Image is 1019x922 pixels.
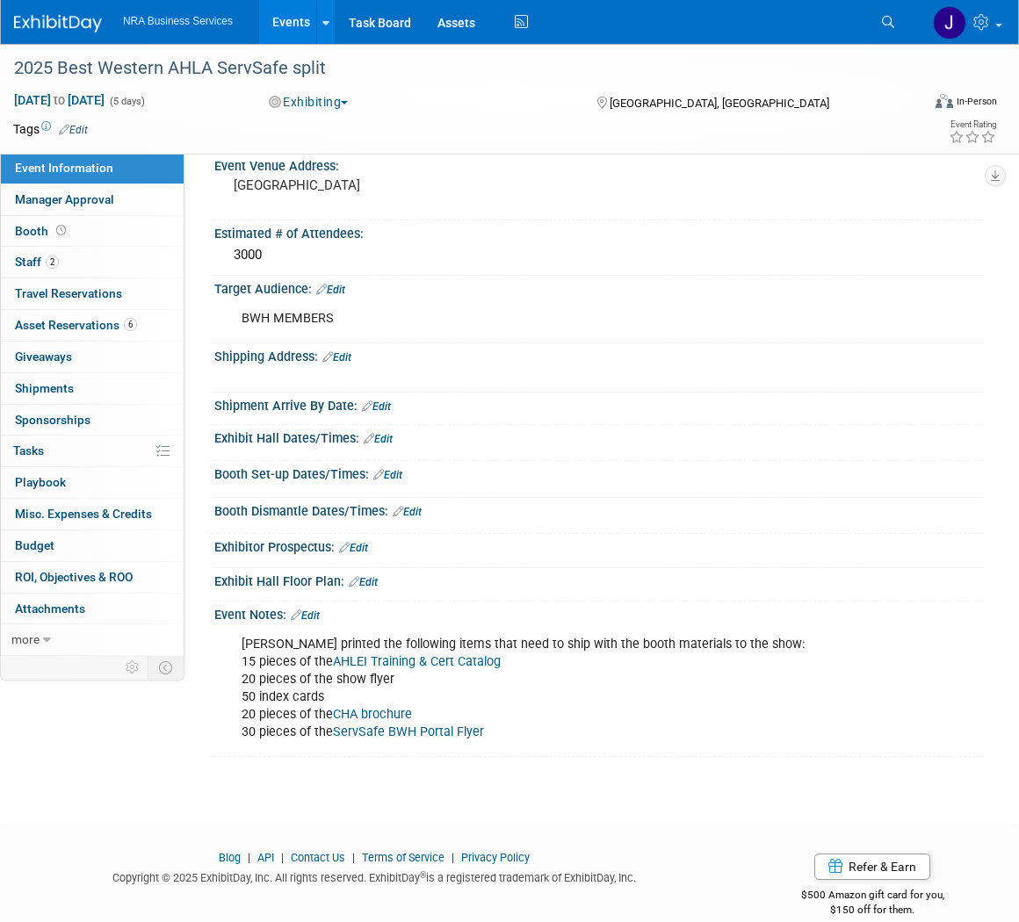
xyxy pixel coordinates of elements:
div: Event Format [844,91,997,118]
div: 2025 Best Western AHLA ServSafe split [8,53,900,84]
a: Edit [322,351,351,364]
div: Copyright © 2025 ExhibitDay, Inc. All rights reserved. ExhibitDay is a registered trademark of Ex... [13,866,734,886]
div: 3000 [228,241,971,269]
span: Shipments [15,381,74,395]
span: Giveaways [15,349,72,364]
a: more [1,624,184,655]
a: Refer & Earn [814,854,930,880]
a: Edit [339,542,368,554]
span: (5 days) [108,96,145,107]
td: Toggle Event Tabs [148,656,184,679]
span: Asset Reservations [15,318,137,332]
button: Exhibiting [263,93,356,111]
div: In-Person [956,95,997,108]
a: CHA brochure [333,707,412,722]
span: Playbook [15,475,66,489]
span: Event Information [15,161,113,175]
span: Manager Approval [15,192,114,206]
a: Booth [1,216,184,247]
a: Staff2 [1,247,184,277]
img: Format-Inperson.png [936,94,953,108]
a: Edit [393,506,422,518]
div: $500 Amazon gift card for you, [761,876,984,917]
a: Edit [364,433,393,445]
div: $150 off for them. [761,903,984,918]
div: Shipping Address: [214,343,984,366]
a: Contact Us [291,851,345,864]
div: Shipment Arrive By Date: [214,393,984,415]
a: AHLEI Training & Cert Catalog [333,654,501,669]
a: Edit [316,284,345,296]
a: Edit [291,609,320,622]
div: Estimated # of Attendees: [214,220,984,242]
a: Terms of Service [362,851,444,864]
a: Edit [349,576,378,588]
a: ROI, Objectives & ROO [1,562,184,593]
div: Event Rating [949,120,996,129]
img: ExhibitDay [14,15,102,32]
span: NRA Business Services [123,15,233,27]
a: ServSafe BWH Portal Flyer [333,724,484,739]
div: Exhibitor Prospectus: [214,534,984,557]
span: to [51,93,68,107]
div: Booth Dismantle Dates/Times: [214,498,984,521]
span: 2 [46,256,59,269]
td: Tags [13,120,88,138]
a: Travel Reservations [1,278,184,309]
a: Giveaways [1,342,184,372]
a: Edit [362,400,391,413]
div: Exhibit Hall Dates/Times: [214,425,984,448]
a: Shipments [1,373,184,404]
span: more [11,632,40,646]
div: Target Audience: [214,276,984,299]
a: Edit [373,469,402,481]
a: Sponsorships [1,405,184,436]
a: Misc. Expenses & Credits [1,499,184,529]
a: Asset Reservations6 [1,310,184,341]
span: Attachments [15,601,85,616]
span: | [243,851,255,864]
span: | [348,851,359,864]
div: Booth Set-up Dates/Times: [214,461,984,484]
span: Staff [15,255,59,269]
div: [PERSON_NAME] printed the following items that need to ship with the booth materials to the show:... [229,627,829,750]
a: Privacy Policy [461,851,530,864]
span: 6 [124,318,137,331]
a: Edit [59,124,88,136]
sup: ® [420,870,426,880]
div: BWH MEMBERS [229,301,829,336]
span: [DATE] [DATE] [13,92,105,108]
span: Misc. Expenses & Credits [15,507,152,521]
div: Event Notes: [214,601,984,624]
a: Budget [1,530,184,561]
div: Event Venue Address: [214,153,984,175]
a: Event Information [1,153,184,184]
span: Booth not reserved yet [53,224,69,237]
span: Budget [15,538,54,552]
a: Attachments [1,594,184,624]
span: ROI, Objectives & ROO [15,570,133,584]
span: [GEOGRAPHIC_DATA], [GEOGRAPHIC_DATA] [610,97,829,110]
img: Jennifer Bonilla [933,6,966,40]
a: Tasks [1,436,184,466]
a: Manager Approval [1,184,184,215]
div: Exhibit Hall Floor Plan: [214,568,984,591]
span: Travel Reservations [15,286,122,300]
span: | [277,851,288,864]
span: Sponsorships [15,413,90,427]
a: Blog [219,851,241,864]
span: Booth [15,224,69,238]
td: Personalize Event Tab Strip [118,656,148,679]
span: | [447,851,459,864]
span: Tasks [13,443,44,457]
a: Playbook [1,467,184,498]
pre: [GEOGRAPHIC_DATA] [234,177,516,193]
a: API [257,851,274,864]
